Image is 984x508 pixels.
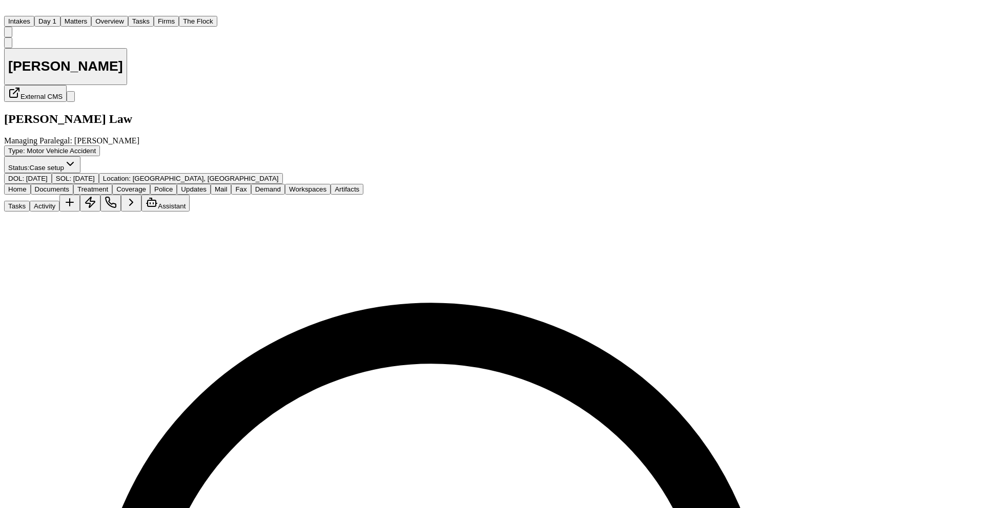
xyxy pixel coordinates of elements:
[235,185,247,193] span: Fax
[215,185,227,193] span: Mail
[99,173,283,184] button: Edit Location: Flowery Branch, GA
[133,175,279,182] span: [GEOGRAPHIC_DATA], [GEOGRAPHIC_DATA]
[30,201,59,211] button: Activity
[4,16,34,27] button: Intakes
[34,16,60,27] button: Day 1
[141,195,190,211] button: Assistant
[27,147,96,155] span: Motor Vehicle Accident
[8,147,25,155] span: Type :
[4,7,16,15] a: Home
[4,4,16,14] img: Finch Logo
[158,202,186,210] span: Assistant
[77,185,108,193] span: Treatment
[128,16,154,25] a: Tasks
[60,16,91,25] a: Matters
[8,58,123,74] h1: [PERSON_NAME]
[8,175,24,182] span: DOL :
[100,195,121,211] button: Make a Call
[20,93,63,100] span: External CMS
[74,136,139,145] span: [PERSON_NAME]
[34,16,60,25] a: Day 1
[4,16,34,25] a: Intakes
[335,185,359,193] span: Artifacts
[52,173,99,184] button: Edit SOL: 2027-09-02
[73,175,95,182] span: [DATE]
[289,185,326,193] span: Workspaces
[4,85,67,102] button: External CMS
[4,112,980,126] h2: [PERSON_NAME] Law
[154,16,179,27] button: Firms
[179,16,217,25] a: The Flock
[4,136,72,145] span: Managing Paralegal:
[26,175,48,182] span: [DATE]
[30,164,64,172] span: Case setup
[255,185,281,193] span: Demand
[4,145,100,156] button: Edit Type: Motor Vehicle Accident
[103,175,131,182] span: Location :
[4,37,12,48] button: Copy Matter ID
[80,195,100,211] button: Create Immediate Task
[116,185,146,193] span: Coverage
[128,16,154,27] button: Tasks
[91,16,128,27] button: Overview
[4,48,127,86] button: Edit matter name
[91,16,128,25] a: Overview
[154,185,173,193] span: Police
[4,156,80,173] button: Change status from Case setup
[8,164,30,172] span: Status:
[56,175,71,182] span: SOL :
[4,173,52,184] button: Edit DOL: 2025-09-03
[59,195,80,211] button: Add Task
[4,201,30,211] button: Tasks
[179,16,217,27] button: The Flock
[35,185,69,193] span: Documents
[60,16,91,27] button: Matters
[181,185,207,193] span: Updates
[154,16,179,25] a: Firms
[8,185,27,193] span: Home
